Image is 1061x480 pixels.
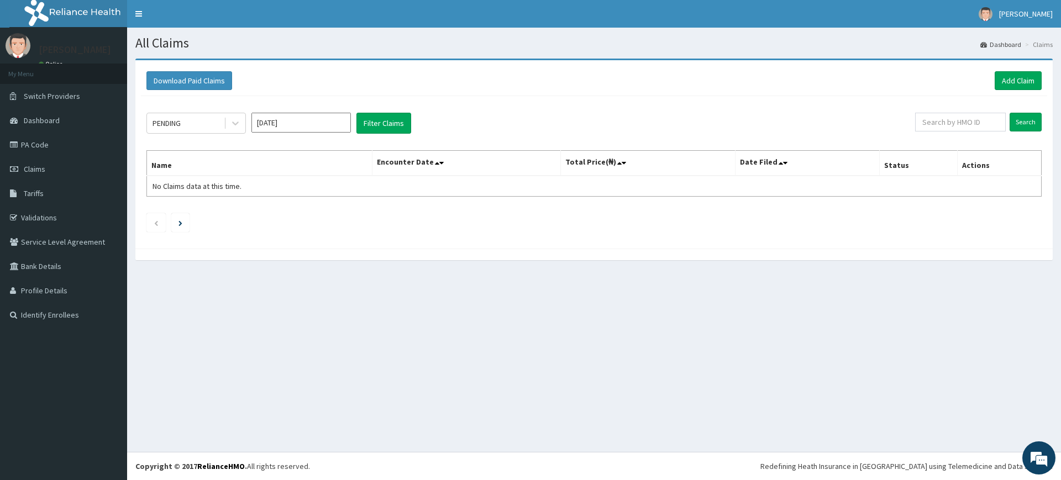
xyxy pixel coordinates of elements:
[372,151,560,176] th: Encounter Date
[760,461,1053,472] div: Redefining Heath Insurance in [GEOGRAPHIC_DATA] using Telemedicine and Data Science!
[24,115,60,125] span: Dashboard
[915,113,1006,131] input: Search by HMO ID
[178,218,182,228] a: Next page
[995,71,1042,90] a: Add Claim
[147,151,372,176] th: Name
[39,45,111,55] p: [PERSON_NAME]
[135,36,1053,50] h1: All Claims
[957,151,1041,176] th: Actions
[251,113,351,133] input: Select Month and Year
[197,461,245,471] a: RelianceHMO
[6,33,30,58] img: User Image
[24,91,80,101] span: Switch Providers
[560,151,735,176] th: Total Price(₦)
[999,9,1053,19] span: [PERSON_NAME]
[879,151,957,176] th: Status
[146,71,232,90] button: Download Paid Claims
[154,218,159,228] a: Previous page
[153,181,241,191] span: No Claims data at this time.
[127,452,1061,480] footer: All rights reserved.
[153,118,181,129] div: PENDING
[1022,40,1053,49] li: Claims
[979,7,992,21] img: User Image
[735,151,879,176] th: Date Filed
[24,164,45,174] span: Claims
[39,60,65,68] a: Online
[356,113,411,134] button: Filter Claims
[24,188,44,198] span: Tariffs
[135,461,247,471] strong: Copyright © 2017 .
[980,40,1021,49] a: Dashboard
[1010,113,1042,131] input: Search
